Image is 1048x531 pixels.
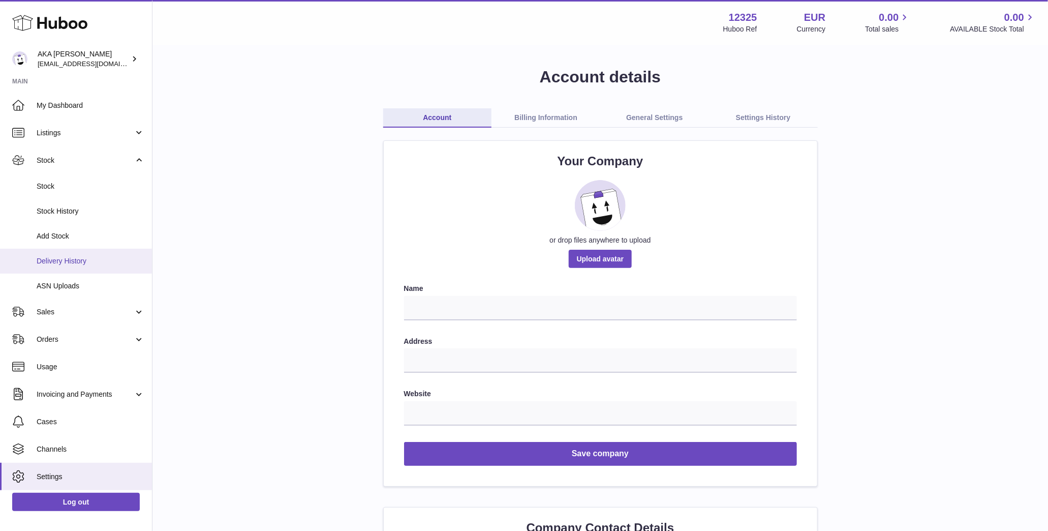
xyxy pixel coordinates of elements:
[723,24,757,34] div: Huboo Ref
[37,472,144,482] span: Settings
[12,51,27,67] img: khenia.ndri@edhec.com
[37,101,144,110] span: My Dashboard
[404,284,797,293] label: Name
[38,60,149,68] span: [EMAIL_ADDRESS][DOMAIN_NAME]
[37,128,134,138] span: Listings
[404,235,797,245] div: or drop files anywhere to upload
[804,11,825,24] strong: EUR
[37,362,144,372] span: Usage
[709,108,818,128] a: Settings History
[37,335,134,344] span: Orders
[37,231,144,241] span: Add Stock
[37,390,134,399] span: Invoicing and Payments
[600,108,709,128] a: General Settings
[37,182,144,191] span: Stock
[37,256,144,266] span: Delivery History
[169,66,1032,88] h1: Account details
[383,108,492,128] a: Account
[404,337,797,346] label: Address
[37,206,144,216] span: Stock History
[879,11,899,24] span: 0.00
[1004,11,1024,24] span: 0.00
[729,11,757,24] strong: 12325
[37,281,144,291] span: ASN Uploads
[404,442,797,466] button: Save company
[491,108,600,128] a: Billing Information
[865,11,910,34] a: 0.00 Total sales
[37,445,144,454] span: Channels
[37,307,134,317] span: Sales
[950,24,1036,34] span: AVAILABLE Stock Total
[797,24,826,34] div: Currency
[865,24,910,34] span: Total sales
[575,180,626,231] img: placeholder_image.svg
[950,11,1036,34] a: 0.00 AVAILABLE Stock Total
[404,389,797,399] label: Website
[37,417,144,427] span: Cases
[569,250,632,268] span: Upload avatar
[404,153,797,169] h2: Your Company
[12,493,140,511] a: Log out
[37,156,134,165] span: Stock
[38,49,129,69] div: AKA [PERSON_NAME]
